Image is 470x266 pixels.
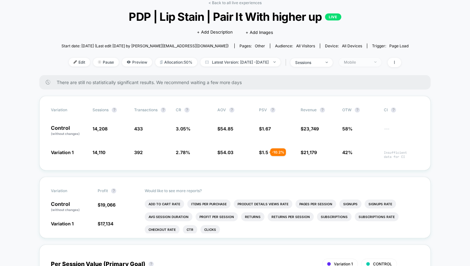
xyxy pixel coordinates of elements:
span: 14,208 [93,126,108,131]
p: Control [51,201,91,212]
span: 58% [342,126,352,131]
li: Pages Per Session [296,199,336,208]
span: Preview [122,58,152,66]
span: 1.5 [262,150,268,155]
span: --- [384,127,419,136]
li: Items Per Purchase [187,199,231,208]
li: Subscriptions Rate [355,212,399,221]
span: other [255,43,265,48]
span: CR [176,107,181,112]
span: Sessions [93,107,109,112]
span: $ [98,202,116,207]
img: end [374,61,377,63]
span: + Add Images [246,30,273,35]
button: ? [391,107,396,113]
span: + Add Description [197,29,233,35]
span: $ [98,221,113,226]
span: Page Load [389,43,409,48]
span: (without changes) [51,208,80,212]
img: end [98,60,101,64]
span: AOV [217,107,226,112]
li: Profit Per Session [196,212,238,221]
span: Allocation: 50% [155,58,197,66]
span: 23,749 [304,126,319,131]
img: calendar [205,60,209,64]
span: OTW [342,107,377,113]
div: Pages: [239,43,265,48]
span: $ [301,150,317,155]
li: Clicks [200,225,220,234]
span: 392 [134,150,143,155]
a: < Back to all live experiences [208,0,262,5]
img: end [273,61,276,63]
button: ? [184,107,190,113]
span: 1.67 [262,126,271,131]
div: - 10.2 % [270,148,286,156]
span: Variation [51,188,86,193]
span: 17,134 [101,221,113,226]
button: ? [112,107,117,113]
div: Audience: [275,43,315,48]
span: PSV [259,107,267,112]
button: ? [355,107,360,113]
li: Subscriptions [317,212,352,221]
span: | [284,58,290,67]
li: Returns [241,212,264,221]
span: 14,110 [93,150,105,155]
span: 54.03 [220,150,233,155]
span: Profit [98,188,108,193]
span: $ [217,150,233,155]
button: ? [270,107,275,113]
span: (without changes) [51,132,80,136]
span: Device: [320,43,367,48]
p: Would like to see more reports? [145,188,419,193]
span: 42% [342,150,352,155]
li: Product Details Views Rate [234,199,292,208]
div: sessions [295,60,321,65]
span: $ [217,126,233,131]
span: 3.05 % [176,126,190,131]
button: ? [320,107,325,113]
span: PDP | Lip Stain | Pair It With higher up [79,10,391,23]
span: Variation 1 [51,150,74,155]
span: 433 [134,126,143,131]
p: Control [51,125,86,136]
span: 2.78 % [176,150,190,155]
span: Transactions [134,107,158,112]
img: end [326,62,328,63]
img: edit [74,60,77,64]
li: Ctr [183,225,197,234]
li: Returns Per Session [268,212,314,221]
li: Checkout Rate [145,225,180,234]
li: Avg Session Duration [145,212,192,221]
span: All Visitors [296,43,315,48]
li: Signups [339,199,361,208]
span: 19,066 [101,202,116,207]
span: $ [301,126,319,131]
span: CI [384,107,419,113]
span: Edit [69,58,90,66]
img: rebalance [160,60,163,64]
span: Latest Version: [DATE] - [DATE] [200,58,280,66]
span: Start date: [DATE] (Last edit [DATE] by [PERSON_NAME][EMAIL_ADDRESS][DOMAIN_NAME]) [61,43,229,48]
p: LIVE [325,13,341,20]
button: ? [229,107,234,113]
span: all devices [342,43,362,48]
span: Variation 1 [51,221,74,226]
span: 21,179 [304,150,317,155]
span: There are still no statistically significant results. We recommend waiting a few more days [57,80,418,85]
span: Revenue [301,107,317,112]
button: ? [161,107,166,113]
span: $ [259,126,271,131]
span: Pause [93,58,119,66]
button: ? [111,188,116,193]
span: Insufficient data for CI [384,151,419,159]
div: Trigger: [372,43,409,48]
span: $ [259,150,268,155]
div: Mobile [344,60,369,65]
li: Add To Cart Rate [145,199,184,208]
span: 54.85 [220,126,233,131]
span: Variation [51,107,86,113]
li: Signups Rate [365,199,396,208]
